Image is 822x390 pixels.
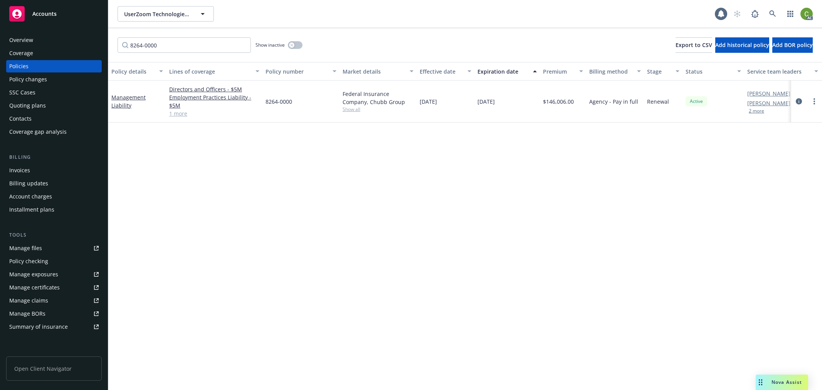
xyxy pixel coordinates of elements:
[715,41,769,49] span: Add historical policy
[682,62,744,81] button: Status
[6,255,102,267] a: Policy checking
[9,294,48,307] div: Manage claims
[262,62,340,81] button: Policy number
[6,73,102,86] a: Policy changes
[772,41,813,49] span: Add BOR policy
[6,348,102,356] div: Analytics hub
[794,97,804,106] a: circleInformation
[9,321,68,333] div: Summary of insurance
[715,37,769,53] button: Add historical policy
[477,97,495,106] span: [DATE]
[800,8,813,20] img: photo
[343,90,414,106] div: Federal Insurance Company, Chubb Group
[6,356,102,381] span: Open Client Navigator
[756,375,808,390] button: Nova Assist
[9,308,45,320] div: Manage BORs
[6,231,102,239] div: Tools
[9,242,42,254] div: Manage files
[474,62,540,81] button: Expiration date
[9,113,32,125] div: Contacts
[266,97,292,106] span: 8264-0000
[6,47,102,59] a: Coverage
[783,6,798,22] a: Switch app
[169,93,259,109] a: Employment Practices Liability - $5M
[772,379,802,385] span: Nova Assist
[6,60,102,72] a: Policies
[417,62,474,81] button: Effective date
[9,73,47,86] div: Policy changes
[689,98,704,105] span: Active
[118,6,214,22] button: UserZoom Technologies, Inc.
[647,97,669,106] span: Renewal
[647,67,671,76] div: Stage
[6,294,102,307] a: Manage claims
[747,89,790,97] a: [PERSON_NAME]
[9,164,30,177] div: Invoices
[343,106,414,113] span: Show all
[747,99,790,107] a: [PERSON_NAME]
[6,268,102,281] a: Manage exposures
[420,97,437,106] span: [DATE]
[810,97,819,106] a: more
[6,3,102,25] a: Accounts
[756,375,765,390] div: Drag to move
[166,62,262,81] button: Lines of coverage
[111,67,155,76] div: Policy details
[9,86,35,99] div: SSC Cases
[32,11,57,17] span: Accounts
[747,6,763,22] a: Report a Bug
[118,37,251,53] input: Filter by keyword...
[749,109,764,113] button: 2 more
[9,177,48,190] div: Billing updates
[686,67,733,76] div: Status
[9,99,46,112] div: Quoting plans
[6,99,102,112] a: Quoting plans
[747,67,810,76] div: Service team leaders
[765,6,780,22] a: Search
[108,62,166,81] button: Policy details
[420,67,463,76] div: Effective date
[9,255,48,267] div: Policy checking
[6,153,102,161] div: Billing
[6,177,102,190] a: Billing updates
[9,60,29,72] div: Policies
[9,203,54,216] div: Installment plans
[6,86,102,99] a: SSC Cases
[586,62,644,81] button: Billing method
[6,113,102,125] a: Contacts
[266,67,328,76] div: Policy number
[6,190,102,203] a: Account charges
[589,67,632,76] div: Billing method
[543,97,574,106] span: $146,006.00
[9,47,33,59] div: Coverage
[744,62,821,81] button: Service team leaders
[6,203,102,216] a: Installment plans
[169,67,251,76] div: Lines of coverage
[340,62,417,81] button: Market details
[169,85,259,93] a: Directors and Officers - $5M
[9,34,33,46] div: Overview
[169,109,259,118] a: 1 more
[256,42,285,48] span: Show inactive
[9,268,58,281] div: Manage exposures
[540,62,586,81] button: Premium
[644,62,682,81] button: Stage
[6,164,102,177] a: Invoices
[6,34,102,46] a: Overview
[730,6,745,22] a: Start snowing
[343,67,405,76] div: Market details
[6,242,102,254] a: Manage files
[477,67,528,76] div: Expiration date
[124,10,191,18] span: UserZoom Technologies, Inc.
[589,97,638,106] span: Agency - Pay in full
[9,126,67,138] div: Coverage gap analysis
[111,94,146,109] a: Management Liability
[676,41,712,49] span: Export to CSV
[543,67,575,76] div: Premium
[9,281,60,294] div: Manage certificates
[6,321,102,333] a: Summary of insurance
[676,37,712,53] button: Export to CSV
[6,281,102,294] a: Manage certificates
[6,308,102,320] a: Manage BORs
